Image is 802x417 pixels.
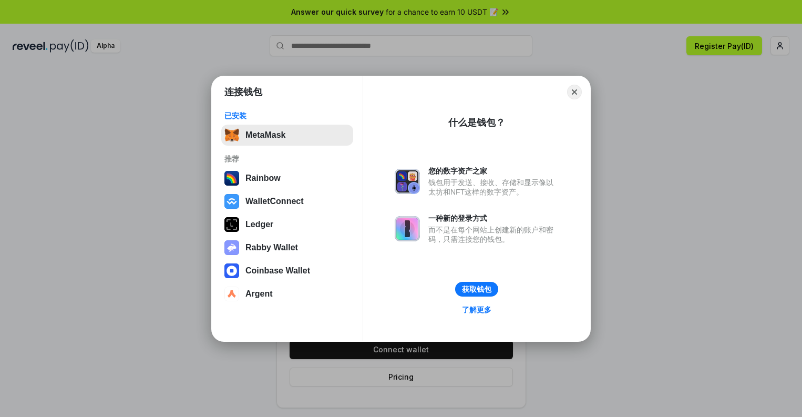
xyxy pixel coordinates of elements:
div: 您的数字资产之家 [428,166,559,176]
button: Ledger [221,214,353,235]
img: svg+xml,%3Csvg%20xmlns%3D%22http%3A%2F%2Fwww.w3.org%2F2000%2Fsvg%22%20width%3D%2228%22%20height%3... [224,217,239,232]
button: WalletConnect [221,191,353,212]
img: svg+xml,%3Csvg%20width%3D%2228%22%20height%3D%2228%22%20viewBox%3D%220%200%2028%2028%22%20fill%3D... [224,263,239,278]
div: Rabby Wallet [245,243,298,252]
div: Rainbow [245,174,281,183]
img: svg+xml,%3Csvg%20xmlns%3D%22http%3A%2F%2Fwww.w3.org%2F2000%2Fsvg%22%20fill%3D%22none%22%20viewBox... [395,216,420,241]
a: 了解更多 [456,303,498,317]
div: 了解更多 [462,305,491,314]
button: Argent [221,283,353,304]
img: svg+xml,%3Csvg%20width%3D%2228%22%20height%3D%2228%22%20viewBox%3D%220%200%2028%2028%22%20fill%3D... [224,287,239,301]
div: 推荐 [224,154,350,164]
img: svg+xml,%3Csvg%20width%3D%22120%22%20height%3D%22120%22%20viewBox%3D%220%200%20120%20120%22%20fil... [224,171,239,186]
button: Coinbase Wallet [221,260,353,281]
div: 已安装 [224,111,350,120]
div: 获取钱包 [462,284,491,294]
div: WalletConnect [245,197,304,206]
div: 而不是在每个网站上创建新的账户和密码，只需连接您的钱包。 [428,225,559,244]
div: Argent [245,289,273,299]
div: 什么是钱包？ [448,116,505,129]
img: svg+xml,%3Csvg%20xmlns%3D%22http%3A%2F%2Fwww.w3.org%2F2000%2Fsvg%22%20fill%3D%22none%22%20viewBox... [224,240,239,255]
img: svg+xml,%3Csvg%20fill%3D%22none%22%20height%3D%2233%22%20viewBox%3D%220%200%2035%2033%22%20width%... [224,128,239,143]
div: Ledger [245,220,273,229]
div: 钱包用于发送、接收、存储和显示像以太坊和NFT这样的数字资产。 [428,178,559,197]
button: Close [567,85,582,99]
h1: 连接钱包 [224,86,262,98]
img: svg+xml,%3Csvg%20width%3D%2228%22%20height%3D%2228%22%20viewBox%3D%220%200%2028%2028%22%20fill%3D... [224,194,239,209]
div: MetaMask [245,130,285,140]
button: Rainbow [221,168,353,189]
button: Rabby Wallet [221,237,353,258]
button: 获取钱包 [455,282,498,297]
img: svg+xml,%3Csvg%20xmlns%3D%22http%3A%2F%2Fwww.w3.org%2F2000%2Fsvg%22%20fill%3D%22none%22%20viewBox... [395,169,420,194]
div: 一种新的登录方式 [428,213,559,223]
button: MetaMask [221,125,353,146]
div: Coinbase Wallet [245,266,310,276]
